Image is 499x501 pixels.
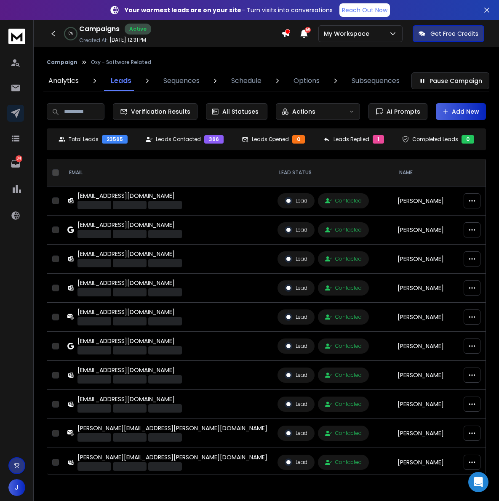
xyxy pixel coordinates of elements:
[111,76,131,86] p: Leads
[462,135,474,144] div: 0
[156,136,201,143] p: Leads Contacted
[347,71,405,91] a: Subsequences
[325,343,362,349] div: Contacted
[383,107,420,116] span: AI Prompts
[325,227,362,233] div: Contacted
[77,395,182,403] div: [EMAIL_ADDRESS][DOMAIN_NAME]
[285,284,307,292] div: Lead
[204,135,224,144] div: 366
[77,337,182,345] div: [EMAIL_ADDRESS][DOMAIN_NAME]
[125,24,151,35] div: Active
[109,37,146,43] p: [DATE] 12:31 PM
[77,221,182,229] div: [EMAIL_ADDRESS][DOMAIN_NAME]
[285,342,307,350] div: Lead
[125,6,333,14] p: – Turn visits into conversations
[285,197,307,205] div: Lead
[79,37,108,44] p: Created At:
[222,107,259,116] p: All Statuses
[325,285,362,291] div: Contacted
[468,472,488,492] div: Open Intercom Messenger
[325,372,362,378] div: Contacted
[436,103,486,120] button: Add New
[48,76,79,86] p: Analytics
[294,76,320,86] p: Options
[158,71,205,91] a: Sequences
[430,29,478,38] p: Get Free Credits
[325,197,362,204] div: Contacted
[325,401,362,408] div: Contacted
[285,255,307,263] div: Lead
[231,76,262,86] p: Schedule
[342,6,387,14] p: Reach Out Now
[285,313,307,321] div: Lead
[252,136,289,143] p: Leads Opened
[285,371,307,379] div: Lead
[69,136,99,143] p: Total Leads
[272,159,392,187] th: LEAD STATUS
[339,3,390,17] a: Reach Out Now
[292,107,315,116] p: Actions
[411,72,489,89] button: Pause Campaign
[285,400,307,408] div: Lead
[325,430,362,437] div: Contacted
[77,279,182,287] div: [EMAIL_ADDRESS][DOMAIN_NAME]
[43,71,84,91] a: Analytics
[305,27,311,33] span: 50
[8,479,25,496] button: J
[352,76,400,86] p: Subsequences
[285,429,307,437] div: Lead
[125,6,241,14] strong: Your warmest leads are on your site
[47,59,77,66] button: Campaign
[113,103,197,120] button: Verification Results
[77,250,182,258] div: [EMAIL_ADDRESS][DOMAIN_NAME]
[7,155,24,172] a: 34
[102,135,128,144] div: 23565
[325,314,362,320] div: Contacted
[16,155,22,162] p: 34
[285,458,307,466] div: Lead
[413,25,484,42] button: Get Free Credits
[226,71,267,91] a: Schedule
[324,29,373,38] p: My Workspace
[285,226,307,234] div: Lead
[288,71,325,91] a: Options
[334,136,369,143] p: Leads Replied
[106,71,136,91] a: Leads
[69,31,73,36] p: 0 %
[292,135,305,144] div: 0
[77,453,267,461] div: [PERSON_NAME][EMAIL_ADDRESS][PERSON_NAME][DOMAIN_NAME]
[77,192,182,200] div: [EMAIL_ADDRESS][DOMAIN_NAME]
[128,107,190,116] span: Verification Results
[368,103,427,120] button: AI Prompts
[412,136,458,143] p: Completed Leads
[77,424,267,432] div: [PERSON_NAME][EMAIL_ADDRESS][PERSON_NAME][DOMAIN_NAME]
[79,24,120,34] h1: Campaigns
[8,29,25,44] img: logo
[373,135,384,144] div: 1
[163,76,200,86] p: Sequences
[325,256,362,262] div: Contacted
[91,59,151,66] p: Oxy - Software Related
[325,459,362,466] div: Contacted
[62,159,272,187] th: EMAIL
[77,366,182,374] div: [EMAIL_ADDRESS][DOMAIN_NAME]
[77,308,182,316] div: [EMAIL_ADDRESS][DOMAIN_NAME]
